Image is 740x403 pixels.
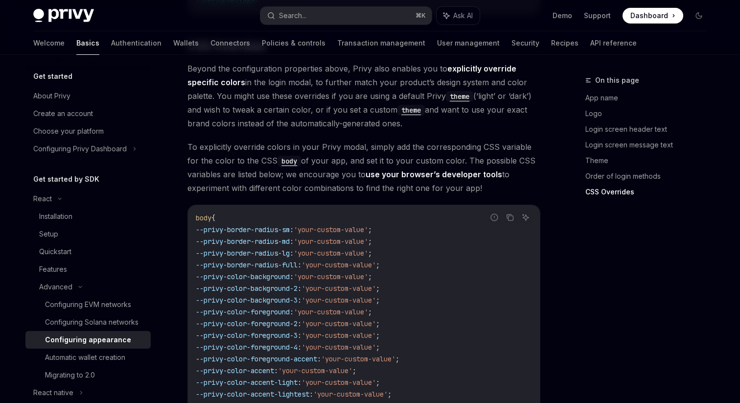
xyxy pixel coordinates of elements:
[39,211,72,222] div: Installation
[33,387,73,399] div: React native
[395,355,399,363] span: ;
[196,296,298,305] span: --privy-color-background-3
[585,168,715,184] a: Order of login methods
[298,296,301,305] span: :
[585,153,715,168] a: Theme
[584,11,611,21] a: Support
[623,8,683,24] a: Dashboard
[279,10,306,22] div: Search...
[298,319,301,328] span: :
[368,308,372,316] span: ;
[630,11,668,21] span: Dashboard
[376,343,380,352] span: ;
[33,173,99,185] h5: Get started by SDK
[211,213,215,222] span: {
[301,284,376,293] span: 'your-custom-value'
[277,156,301,166] a: body
[196,319,298,328] span: --privy-color-foreground-2
[290,272,294,281] span: :
[196,213,211,222] span: body
[33,9,94,23] img: dark logo
[298,343,301,352] span: :
[25,313,151,331] a: Configuring Solana networks
[551,31,578,55] a: Recipes
[376,319,380,328] span: ;
[511,31,539,55] a: Security
[45,369,95,381] div: Migrating to 2.0
[298,284,301,293] span: :
[33,108,93,119] div: Create an account
[368,272,372,281] span: ;
[376,378,380,387] span: ;
[39,228,58,240] div: Setup
[590,31,637,55] a: API reference
[187,140,540,195] span: To explicitly override colors in your Privy modal, simply add the corresponding CSS variable for ...
[25,225,151,243] a: Setup
[76,31,99,55] a: Basics
[196,225,290,234] span: --privy-border-radius-sm
[39,263,67,275] div: Features
[25,349,151,366] a: Automatic wallet creation
[274,366,278,375] span: :
[416,12,426,20] span: ⌘ K
[25,208,151,225] a: Installation
[25,296,151,313] a: Configuring EVM networks
[309,390,313,399] span: :
[453,11,473,21] span: Ask AI
[366,169,502,180] a: use your browser’s developer tools
[585,121,715,137] a: Login screen header text
[301,319,376,328] span: 'your-custom-value'
[553,11,572,21] a: Demo
[397,105,425,116] code: theme
[388,390,392,399] span: ;
[691,8,707,24] button: Toggle dark mode
[260,7,432,24] button: Search...⌘K
[33,125,104,137] div: Choose your platform
[585,184,715,200] a: CSS Overrides
[368,237,372,246] span: ;
[298,331,301,340] span: :
[376,284,380,293] span: ;
[25,331,151,349] a: Configuring appearance
[278,366,352,375] span: 'your-custom-value'
[196,366,274,375] span: --privy-color-accent
[301,296,376,305] span: 'your-custom-value'
[39,246,71,258] div: Quickstart
[196,284,298,293] span: --privy-color-background-2
[368,249,372,258] span: ;
[437,31,500,55] a: User management
[301,343,376,352] span: 'your-custom-value'
[376,296,380,305] span: ;
[294,308,368,316] span: 'your-custom-value'
[290,225,294,234] span: :
[196,308,290,316] span: --privy-color-foreground
[397,105,425,115] a: theme
[196,261,298,269] span: --privy-border-radius-full
[111,31,162,55] a: Authentication
[33,31,65,55] a: Welcome
[33,90,70,102] div: About Privy
[504,211,516,224] button: Copy the contents from the code block
[294,272,368,281] span: 'your-custom-value'
[45,352,125,363] div: Automatic wallet creation
[25,366,151,384] a: Migrating to 2.0
[187,64,516,87] strong: explicitly override specific colors
[585,90,715,106] a: App name
[595,74,639,86] span: On this page
[321,355,395,363] span: 'your-custom-value'
[294,237,368,246] span: 'your-custom-value'
[290,237,294,246] span: :
[262,31,325,55] a: Policies & controls
[196,237,290,246] span: --privy-border-radius-md
[277,156,301,166] code: body
[187,62,540,130] span: Beyond the configuration properties above, Privy also enables you to in the login modal, to furth...
[301,261,376,269] span: 'your-custom-value'
[301,331,376,340] span: 'your-custom-value'
[519,211,532,224] button: Ask AI
[39,281,72,293] div: Advanced
[317,355,321,363] span: :
[488,211,501,224] button: Report incorrect code
[33,143,127,155] div: Configuring Privy Dashboard
[196,355,317,363] span: --privy-color-foreground-accent
[196,343,298,352] span: --privy-color-foreground-4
